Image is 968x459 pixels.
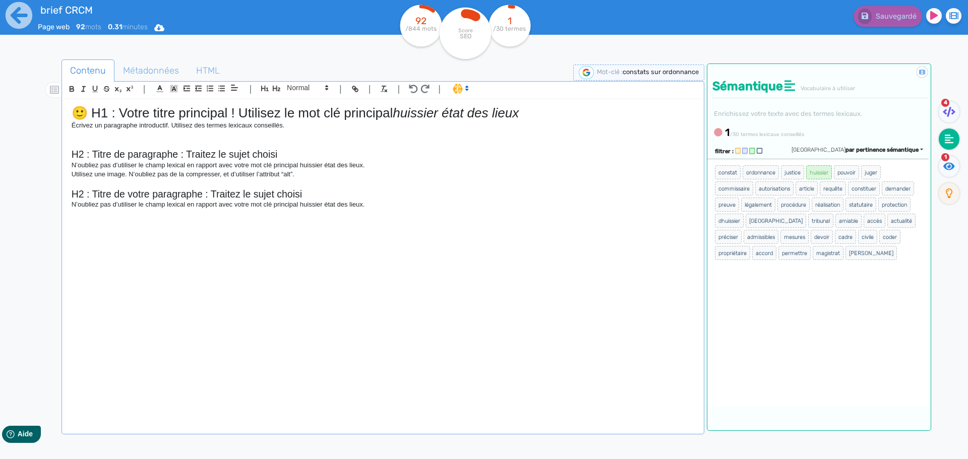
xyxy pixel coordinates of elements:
[72,200,694,209] p: N’oubliez pas d’utiliser le champ lexical en rapport avec votre mot clé principal huissier état d...
[715,246,750,260] span: propriétaire
[72,188,694,200] h2: H2 : Titre de votre paragraphe : Traitez le sujet choisi
[812,198,843,212] span: réalisation
[712,79,928,94] h4: Sémantique
[76,23,101,31] span: mots
[741,198,775,212] span: légalement
[508,15,512,27] tspan: 1
[715,214,744,228] span: dhuissier
[143,82,146,96] span: |
[76,23,85,31] b: 92
[38,23,70,31] span: Page web
[725,126,730,139] b: 1
[249,82,252,96] span: |
[188,57,228,84] span: HTML
[861,165,881,179] span: juger
[397,82,400,96] span: |
[458,27,473,34] tspan: Score
[845,147,919,153] span: par pertinence sémantique
[72,170,694,179] p: Utilisez une image. N’oubliez pas de la compresser, et d’utiliser l’attribut “alt”.
[494,25,526,32] tspan: /30 termes
[188,59,228,82] a: HTML
[796,181,818,195] span: article
[835,214,862,228] span: amiable
[597,68,623,76] span: Mot-clé :
[108,23,148,31] span: minutes
[62,57,114,84] span: Contenu
[448,83,472,95] span: I.Assistant
[743,165,779,179] span: ordonnance
[227,82,241,94] span: Aligment
[38,2,328,18] input: title
[72,161,694,170] p: N’oubliez pas d’utiliser le champ lexical en rapport avec votre mot clé principal huissier état d...
[801,85,855,92] span: Vocabulaire à utiliser
[845,198,876,212] span: statutaire
[780,230,809,244] span: mesures
[746,214,806,228] span: [GEOGRAPHIC_DATA]
[781,165,804,179] span: justice
[715,230,742,244] span: préciser
[835,230,856,244] span: cadre
[882,181,914,195] span: demander
[811,230,833,244] span: devoir
[755,181,794,195] span: autorisations
[438,82,441,96] span: |
[623,68,699,76] span: constats sur ordonnance
[876,12,917,21] span: Sauvegardé
[72,121,694,130] p: Écrivez un paragraphe introductif. Utilisez des termes lexicaux conseillés.
[878,198,911,212] span: protection
[887,214,916,228] span: actualité
[941,153,949,161] span: 1
[813,246,843,260] span: magistrat
[712,110,862,117] small: Enrichissez votre texte avec des termes lexicaux.
[858,230,877,244] span: civile
[744,230,778,244] span: admissibles
[808,214,833,228] span: tribunal
[393,105,519,120] em: huissier état des lieux
[879,230,900,244] span: coder
[845,246,897,260] span: [PERSON_NAME]
[864,214,885,228] span: accès
[752,246,776,260] span: accord
[715,181,753,195] span: commissaire
[579,66,594,79] img: google-serp-logo.png
[114,59,188,82] a: Métadonnées
[62,59,114,82] a: Contenu
[820,181,846,195] span: requête
[405,25,437,32] tspan: /844 mots
[108,23,122,31] b: 0.31
[941,99,949,107] span: 4
[848,181,880,195] span: constituer
[715,198,739,212] span: preuve
[778,246,811,260] span: permettre
[369,82,371,96] span: |
[854,6,922,27] button: Sauvegardé
[792,146,923,155] div: [GEOGRAPHIC_DATA]
[115,57,187,84] span: Métadonnées
[72,149,694,160] h2: H2 : Titre de paragraphe : Traitez le sujet choisi
[339,82,342,96] span: |
[834,165,859,179] span: pouvoir
[415,15,427,27] tspan: 92
[715,165,741,179] span: constat
[730,131,804,138] small: /30 termes lexicaux conseillés
[806,165,832,179] span: huissier
[72,105,694,121] h1: 🙂 H1 : Votre titre principal ! Utilisez le mot clé principal
[715,148,734,155] span: filtrer :
[777,198,810,212] span: procédure
[460,32,471,40] tspan: SEO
